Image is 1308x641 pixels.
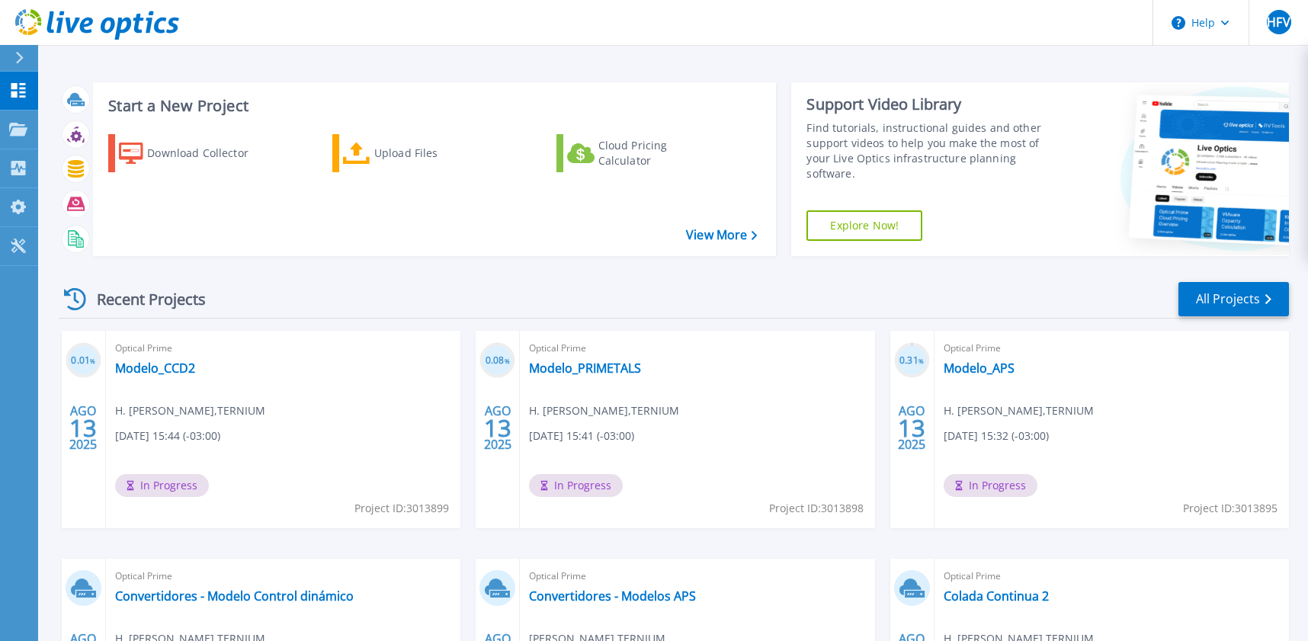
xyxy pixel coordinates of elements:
[332,134,502,172] a: Upload Files
[108,98,757,114] h3: Start a New Project
[66,352,101,370] h3: 0.01
[484,421,511,434] span: 13
[918,357,924,365] span: %
[686,228,757,242] a: View More
[115,340,451,357] span: Optical Prime
[944,402,1094,419] span: H. [PERSON_NAME] , TERNIUM
[529,402,679,419] span: H. [PERSON_NAME] , TERNIUM
[483,400,512,456] div: AGO 2025
[944,361,1015,376] a: Modelo_APS
[529,428,634,444] span: [DATE] 15:41 (-03:00)
[529,588,696,604] a: Convertidores - Modelos APS
[69,421,97,434] span: 13
[894,352,930,370] h3: 0.31
[69,400,98,456] div: AGO 2025
[598,138,720,168] div: Cloud Pricing Calculator
[115,361,195,376] a: Modelo_CCD2
[529,568,865,585] span: Optical Prime
[1267,16,1290,28] span: HFV
[897,400,926,456] div: AGO 2025
[505,357,510,365] span: %
[115,568,451,585] span: Optical Prime
[769,500,864,517] span: Project ID: 3013898
[115,588,354,604] a: Convertidores - Modelo Control dinámico
[806,95,1058,114] div: Support Video Library
[354,500,449,517] span: Project ID: 3013899
[529,361,641,376] a: Modelo_PRIMETALS
[115,402,265,419] span: H. [PERSON_NAME] , TERNIUM
[898,421,925,434] span: 13
[1183,500,1278,517] span: Project ID: 3013895
[374,138,496,168] div: Upload Files
[944,568,1280,585] span: Optical Prime
[944,474,1037,497] span: In Progress
[115,474,209,497] span: In Progress
[479,352,515,370] h3: 0.08
[529,474,623,497] span: In Progress
[529,340,865,357] span: Optical Prime
[556,134,726,172] a: Cloud Pricing Calculator
[90,357,95,365] span: %
[115,428,220,444] span: [DATE] 15:44 (-03:00)
[944,428,1049,444] span: [DATE] 15:32 (-03:00)
[944,588,1049,604] a: Colada Continua 2
[1178,282,1289,316] a: All Projects
[59,280,226,318] div: Recent Projects
[108,134,278,172] a: Download Collector
[806,210,922,241] a: Explore Now!
[806,120,1058,181] div: Find tutorials, instructional guides and other support videos to help you make the most of your L...
[944,340,1280,357] span: Optical Prime
[147,138,269,168] div: Download Collector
